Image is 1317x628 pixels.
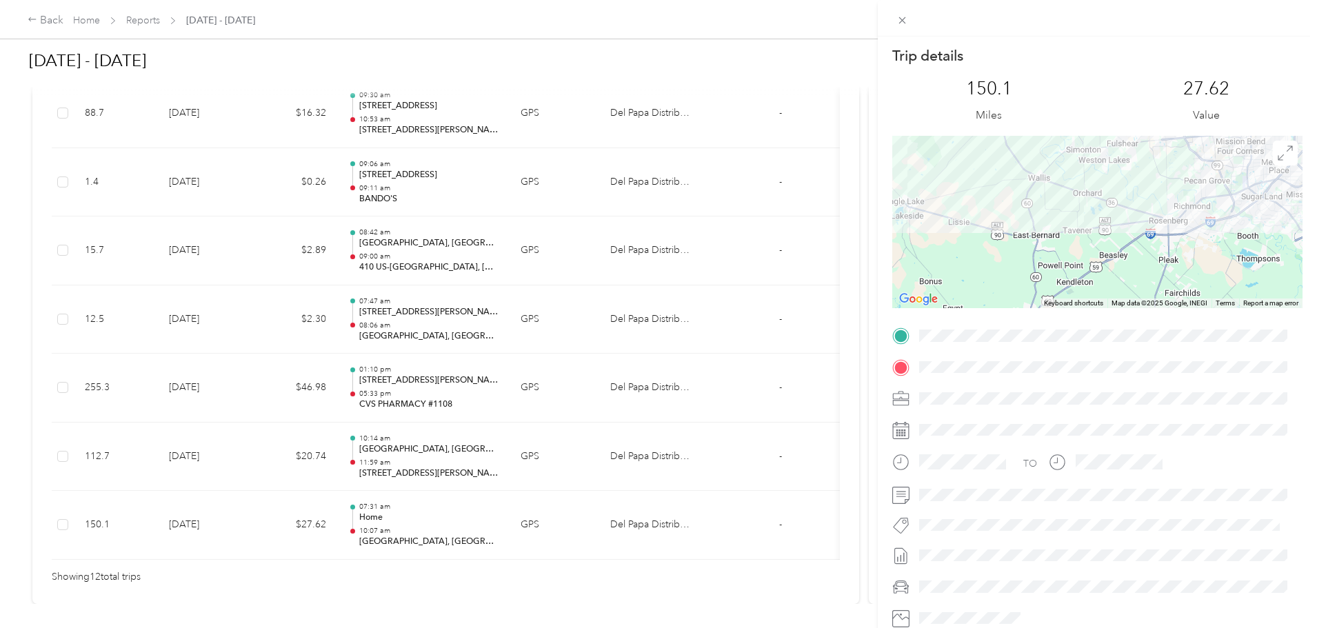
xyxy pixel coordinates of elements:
[1240,551,1317,628] iframe: Everlance-gr Chat Button Frame
[1193,107,1220,124] p: Value
[976,107,1002,124] p: Miles
[1216,299,1235,307] a: Terms (opens in new tab)
[1044,298,1103,308] button: Keyboard shortcuts
[892,46,963,65] p: Trip details
[896,290,941,308] img: Google
[1023,456,1037,471] div: TO
[1112,299,1207,307] span: Map data ©2025 Google, INEGI
[896,290,941,308] a: Open this area in Google Maps (opens a new window)
[966,78,1012,100] p: 150.1
[1243,299,1298,307] a: Report a map error
[1183,78,1229,100] p: 27.62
